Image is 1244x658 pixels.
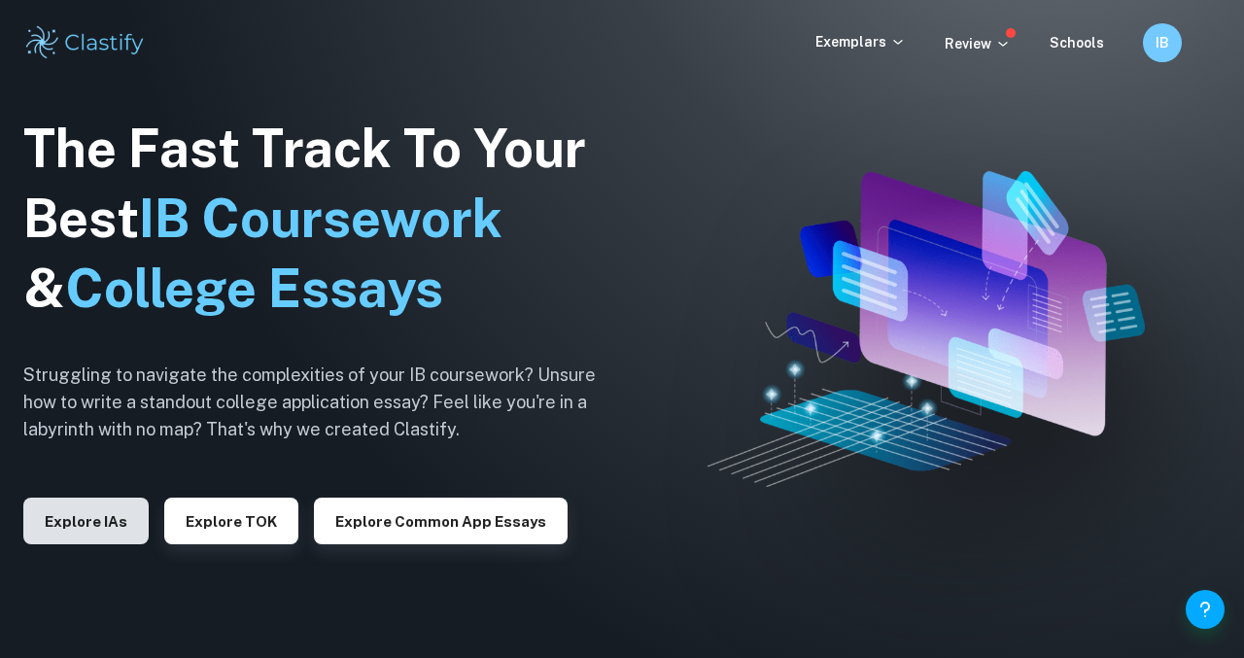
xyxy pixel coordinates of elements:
h1: The Fast Track To Your Best & [23,114,626,324]
span: College Essays [65,258,443,319]
p: Review [945,33,1011,54]
a: Explore TOK [164,511,298,530]
img: Clastify logo [23,23,147,62]
h6: Struggling to navigate the complexities of your IB coursework? Unsure how to write a standout col... [23,362,626,443]
p: Exemplars [815,31,906,52]
span: IB Coursework [139,188,502,249]
h6: IB [1152,32,1174,53]
img: Clastify hero [708,171,1145,487]
a: Schools [1050,35,1104,51]
button: Explore TOK [164,498,298,544]
button: IB [1143,23,1182,62]
button: Help and Feedback [1186,590,1225,629]
a: Explore IAs [23,511,149,530]
button: Explore IAs [23,498,149,544]
button: Explore Common App essays [314,498,568,544]
a: Explore Common App essays [314,511,568,530]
